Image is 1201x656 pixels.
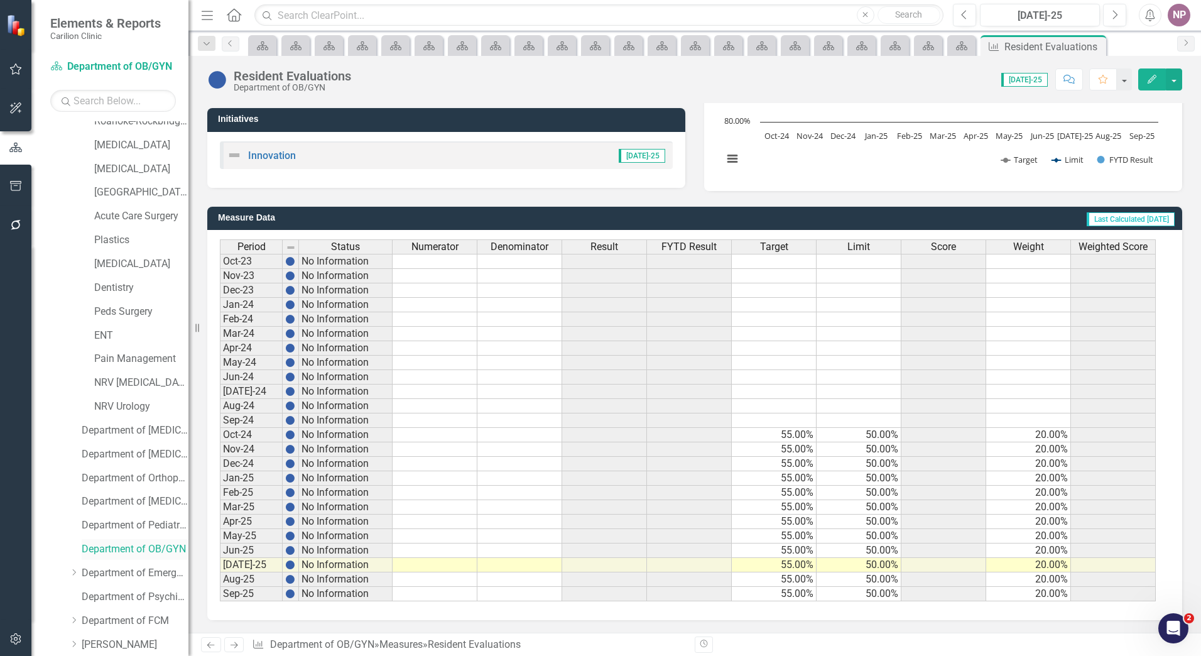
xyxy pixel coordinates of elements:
[817,587,901,601] td: 50.00%
[220,486,283,500] td: Feb-25
[285,300,295,310] img: BgCOk07PiH71IgAAAABJRU5ErkJggg==
[299,341,393,356] td: No Information
[220,515,283,529] td: Apr-25
[299,283,393,298] td: No Information
[732,442,817,457] td: 55.00%
[285,314,295,324] img: BgCOk07PiH71IgAAAABJRU5ErkJggg==
[732,558,817,572] td: 55.00%
[237,241,266,253] span: Period
[817,500,901,515] td: 50.00%
[285,285,295,295] img: BgCOk07PiH71IgAAAABJRU5ErkJggg==
[82,638,188,652] a: [PERSON_NAME]
[234,83,351,92] div: Department of OB/GYN
[817,471,901,486] td: 50.00%
[986,558,1071,572] td: 20.00%
[299,529,393,544] td: No Information
[94,162,188,177] a: [MEDICAL_DATA]
[732,500,817,515] td: 55.00%
[94,257,188,271] a: [MEDICAL_DATA]
[732,529,817,544] td: 55.00%
[82,590,188,604] a: Department of Psychiatry
[299,298,393,312] td: No Information
[285,415,295,425] img: BgCOk07PiH71IgAAAABJRU5ErkJggg==
[94,233,188,248] a: Plastics
[220,587,283,601] td: Sep-25
[6,14,28,36] img: ClearPoint Strategy
[986,457,1071,471] td: 20.00%
[50,90,176,112] input: Search Below...
[299,370,393,385] td: No Information
[299,572,393,587] td: No Information
[285,517,295,527] img: BgCOk07PiH71IgAAAABJRU5ErkJggg==
[996,130,1023,141] text: May-25
[428,638,521,650] div: Resident Evaluations
[220,341,283,356] td: Apr-24
[299,428,393,442] td: No Information
[285,358,295,368] img: BgCOk07PiH71IgAAAABJRU5ErkJggg==
[220,298,283,312] td: Jan-24
[817,544,901,558] td: 50.00%
[82,542,188,557] a: Department of OB/GYN
[299,312,393,327] td: No Information
[1001,154,1038,165] button: Show Target
[94,138,188,153] a: [MEDICAL_DATA]
[220,457,283,471] td: Dec-24
[299,442,393,457] td: No Information
[817,572,901,587] td: 50.00%
[661,241,717,253] span: FYTD Result
[220,254,283,269] td: Oct-23
[299,269,393,283] td: No Information
[590,241,618,253] span: Result
[1168,4,1190,26] button: NP
[724,115,751,126] text: 80.00%
[984,8,1095,23] div: [DATE]-25
[930,130,956,141] text: Mar-25
[220,283,283,298] td: Dec-23
[1004,39,1103,55] div: Resident Evaluations
[82,447,188,462] a: Department of [MEDICAL_DATA] Test
[220,370,283,385] td: Jun-24
[1030,130,1054,141] text: Jun-25
[864,130,888,141] text: Jan-25
[285,502,295,512] img: BgCOk07PiH71IgAAAABJRU5ErkJggg==
[220,500,283,515] td: Mar-25
[732,428,817,442] td: 55.00%
[1129,130,1155,141] text: Sep-25
[796,130,823,141] text: Nov-24
[220,572,283,587] td: Aug-25
[82,495,188,509] a: Department of [MEDICAL_DATA]
[986,500,1071,515] td: 20.00%
[94,114,188,129] a: Roanoke-Rockbridge Urology
[94,352,188,366] a: Pain Management
[1013,241,1044,253] span: Weight
[220,558,283,572] td: [DATE]-25
[986,442,1071,457] td: 20.00%
[732,486,817,500] td: 55.00%
[830,130,856,141] text: Dec-24
[220,312,283,327] td: Feb-24
[220,428,283,442] td: Oct-24
[817,442,901,457] td: 50.00%
[732,515,817,529] td: 55.00%
[895,9,922,19] span: Search
[285,256,295,266] img: BgCOk07PiH71IgAAAABJRU5ErkJggg==
[299,254,393,269] td: No Information
[207,70,227,90] img: No Information
[732,457,817,471] td: 55.00%
[299,327,393,341] td: No Information
[1095,130,1121,141] text: Aug-25
[986,428,1071,442] td: 20.00%
[964,130,988,141] text: Apr-25
[299,457,393,471] td: No Information
[986,529,1071,544] td: 20.00%
[220,471,283,486] td: Jan-25
[1079,241,1148,253] span: Weighted Score
[986,587,1071,601] td: 20.00%
[760,241,788,253] span: Target
[299,356,393,370] td: No Information
[94,376,188,390] a: NRV [MEDICAL_DATA]
[817,428,901,442] td: 50.00%
[285,589,295,599] img: BgCOk07PiH71IgAAAABJRU5ErkJggg==
[220,327,283,341] td: Mar-24
[285,473,295,483] img: BgCOk07PiH71IgAAAABJRU5ErkJggg==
